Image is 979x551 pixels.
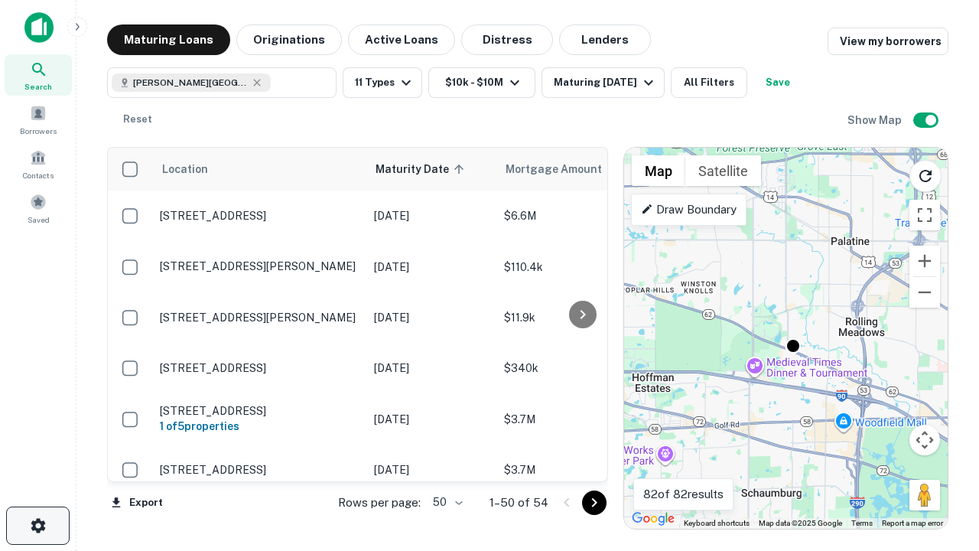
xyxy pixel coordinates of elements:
a: Borrowers [5,99,72,140]
button: Active Loans [348,24,455,55]
p: Draw Boundary [641,201,737,219]
a: Contacts [5,143,72,184]
span: Location [161,160,208,178]
span: Borrowers [20,125,57,137]
button: Lenders [559,24,651,55]
button: Drag Pegman onto the map to open Street View [909,480,940,510]
a: Saved [5,187,72,229]
th: Location [152,148,366,191]
p: [STREET_ADDRESS][PERSON_NAME] [160,311,359,324]
p: [DATE] [374,259,489,275]
h6: Show Map [847,112,904,129]
button: 11 Types [343,67,422,98]
th: Maturity Date [366,148,496,191]
p: 82 of 82 results [643,485,724,504]
p: 1–50 of 54 [489,494,548,512]
p: [STREET_ADDRESS] [160,361,359,375]
button: Export [107,491,167,514]
p: $3.7M [504,461,657,478]
span: Saved [28,214,50,226]
th: Mortgage Amount [496,148,665,191]
div: Maturing [DATE] [554,73,658,92]
span: Contacts [23,169,54,181]
button: Go to next page [582,491,607,515]
img: capitalize-icon.png [24,12,54,43]
button: Reset [113,104,162,135]
p: [STREET_ADDRESS] [160,404,359,418]
iframe: Chat Widget [903,380,979,453]
button: All Filters [671,67,747,98]
a: Terms (opens in new tab) [851,519,873,527]
p: $11.9k [504,309,657,326]
span: Maturity Date [376,160,469,178]
img: Google [628,509,678,529]
button: Maturing [DATE] [542,67,665,98]
button: Keyboard shortcuts [684,518,750,529]
p: [DATE] [374,360,489,377]
button: Zoom in [909,246,940,276]
p: [STREET_ADDRESS][PERSON_NAME] [160,259,359,273]
button: Save your search to get updates of matches that match your search criteria. [753,67,802,98]
a: Open this area in Google Maps (opens a new window) [628,509,678,529]
a: View my borrowers [828,28,948,55]
p: $340k [504,360,657,377]
p: [DATE] [374,461,489,478]
button: Originations [236,24,342,55]
div: 50 [427,491,465,514]
span: [PERSON_NAME][GEOGRAPHIC_DATA], [GEOGRAPHIC_DATA] [133,76,248,90]
p: $110.4k [504,259,657,275]
button: Show satellite imagery [685,155,761,186]
h6: 1 of 5 properties [160,418,359,435]
div: 0 0 [624,148,948,529]
button: Zoom out [909,277,940,308]
p: $3.7M [504,411,657,428]
button: Maturing Loans [107,24,230,55]
p: [STREET_ADDRESS] [160,463,359,477]
p: Rows per page: [338,494,421,512]
a: Search [5,54,72,96]
span: Map data ©2025 Google [759,519,842,527]
button: Toggle fullscreen view [909,200,940,230]
button: $10k - $10M [428,67,535,98]
p: [DATE] [374,309,489,326]
button: Show street map [632,155,685,186]
button: Distress [461,24,553,55]
p: [DATE] [374,207,489,224]
a: Report a map error [882,519,943,527]
p: [STREET_ADDRESS] [160,209,359,223]
button: Reload search area [909,160,942,192]
span: Mortgage Amount [506,160,622,178]
p: [DATE] [374,411,489,428]
p: $6.6M [504,207,657,224]
span: Search [24,80,52,93]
